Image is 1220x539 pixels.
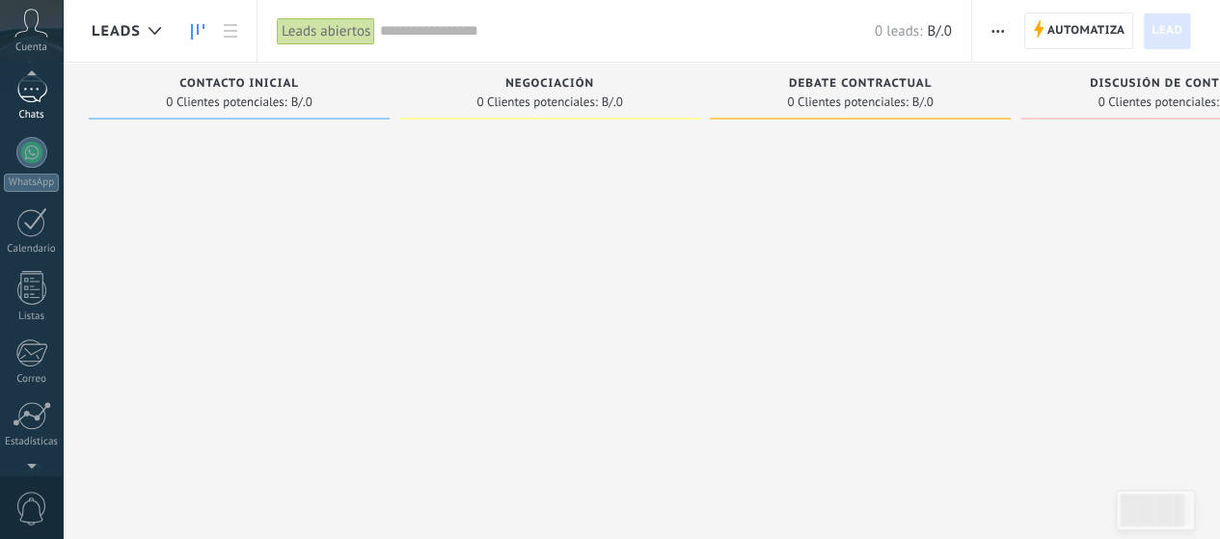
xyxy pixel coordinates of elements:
div: Listas [4,310,60,323]
span: Debate contractual [789,77,932,91]
span: Leads [92,22,141,40]
span: B/.0 [602,96,623,108]
span: Cuenta [15,41,47,54]
a: Leads [181,13,214,50]
span: Automatiza [1047,13,1125,48]
div: Chats [4,109,60,121]
div: Contacto inicial [98,77,380,94]
div: Leads abiertos [277,17,375,45]
div: WhatsApp [4,174,59,192]
div: Correo [4,373,60,386]
div: Negociación [409,77,691,94]
div: Debate contractual [719,77,1001,94]
span: 0 leads: [875,22,922,40]
span: 0 Clientes potenciales: [1098,96,1218,108]
button: Más [984,13,1012,49]
a: Lista [214,13,247,50]
span: 0 Clientes potenciales: [787,96,908,108]
a: Lead [1143,13,1191,49]
span: 0 Clientes potenciales: [166,96,286,108]
span: B/.0 [912,96,934,108]
span: 0 Clientes potenciales: [476,96,597,108]
div: Estadísticas [4,436,60,448]
span: Lead [1152,13,1182,48]
span: B/.0 [927,22,951,40]
span: Negociación [505,77,594,91]
a: Automatiza [1024,13,1134,49]
span: B/.0 [291,96,312,108]
div: Calendario [4,243,60,256]
span: Contacto inicial [179,77,299,91]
